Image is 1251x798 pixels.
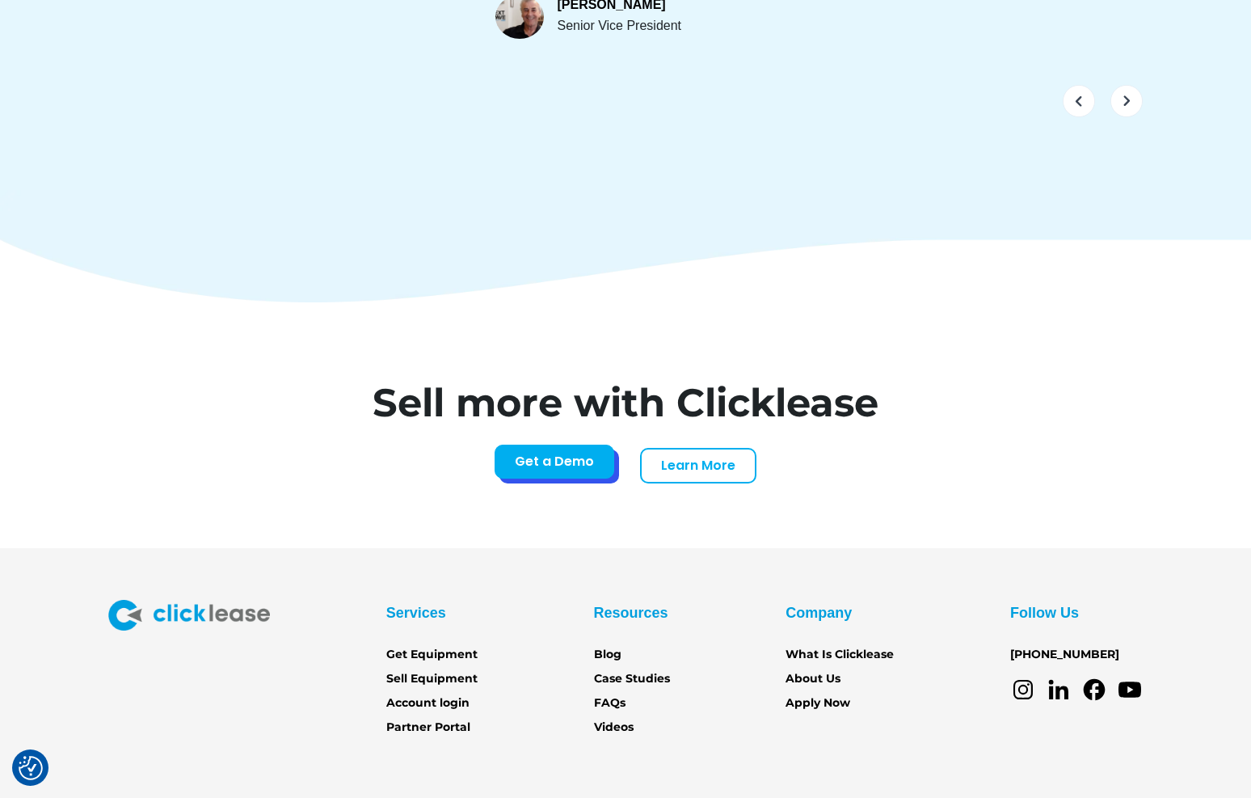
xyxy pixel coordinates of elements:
[786,646,894,664] a: What Is Clicklease
[594,719,634,737] a: Videos
[386,719,470,737] a: Partner Portal
[1010,600,1079,626] div: Follow Us
[1110,77,1143,125] div: next slide
[786,670,840,688] a: About Us
[640,448,756,483] a: Learn More
[315,383,936,422] h1: Sell more with Clicklease
[1010,646,1119,664] a: [PHONE_NUMBER]
[557,19,681,32] div: Senior Vice President
[786,695,850,712] a: Apply Now
[594,646,621,664] a: Blog
[594,670,670,688] a: Case Studies
[786,600,852,626] div: Company
[1063,77,1095,125] div: previous slide
[495,445,614,479] a: Get a Demo
[19,756,43,780] button: Consent Preferences
[19,756,43,780] img: Revisit consent button
[108,600,270,631] img: Clicklease logo
[386,670,478,688] a: Sell Equipment
[386,600,446,626] div: Services
[594,695,625,712] a: FAQs
[386,695,470,712] a: Account login
[594,600,668,626] div: Resources
[386,646,478,664] a: Get Equipment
